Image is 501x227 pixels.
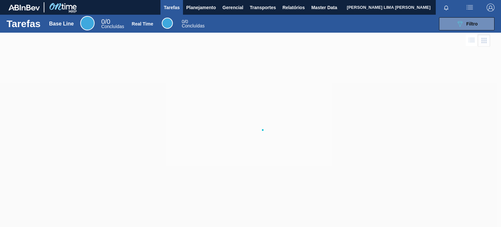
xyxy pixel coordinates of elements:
[182,23,205,28] span: Concluídas
[8,5,40,10] img: TNhmsLtSVTkK8tSr43FrP2fwEKptu5GPRR3wAAAABJRU5ErkJggg==
[80,16,95,30] div: Base Line
[222,4,243,11] span: Gerencial
[439,17,494,30] button: Filtro
[101,18,105,25] span: 0
[101,18,110,25] span: / 0
[282,4,305,11] span: Relatórios
[487,4,494,11] img: Logout
[101,19,124,29] div: Base Line
[436,3,457,12] button: Notificações
[182,19,184,24] span: 0
[49,21,74,27] div: Base Line
[311,4,337,11] span: Master Data
[466,21,478,26] span: Filtro
[182,20,205,28] div: Real Time
[162,18,173,29] div: Real Time
[186,4,216,11] span: Planejamento
[250,4,276,11] span: Transportes
[132,21,153,26] div: Real Time
[164,4,180,11] span: Tarefas
[466,4,474,11] img: userActions
[182,19,188,24] span: / 0
[101,24,124,29] span: Concluídas
[7,20,41,27] h1: Tarefas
